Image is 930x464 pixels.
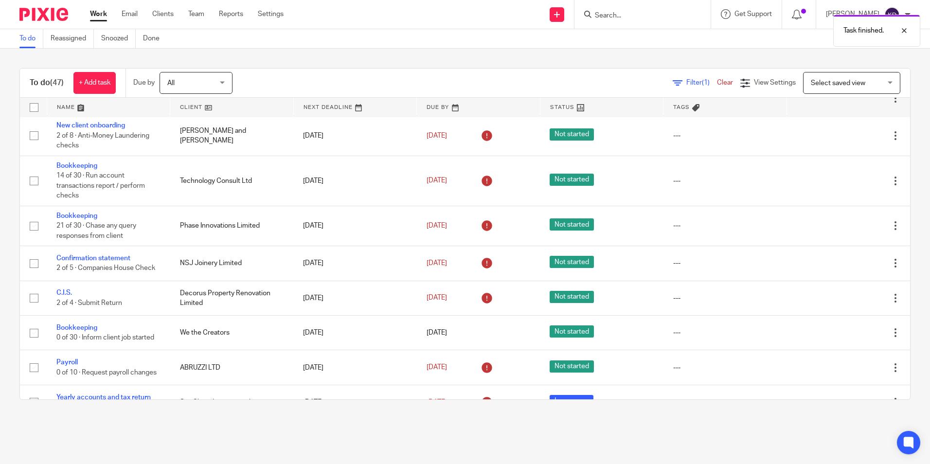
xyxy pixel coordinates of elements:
[122,9,138,19] a: Email
[56,122,125,129] a: New client onboarding
[188,9,204,19] a: Team
[427,260,447,267] span: [DATE]
[56,369,157,376] span: 0 of 10 · Request payroll changes
[293,246,417,281] td: [DATE]
[170,385,294,419] td: StarChem International
[73,72,116,94] a: + Add task
[56,334,154,341] span: 0 of 30 · Inform client job started
[167,80,175,87] span: All
[673,363,777,373] div: ---
[56,265,155,272] span: 2 of 5 · Companies House Check
[673,397,777,407] div: ---
[170,316,294,350] td: We the Creators
[170,206,294,246] td: Phase Innovations Limited
[843,26,884,36] p: Task finished.
[90,9,107,19] a: Work
[293,206,417,246] td: [DATE]
[673,105,690,110] span: Tags
[673,221,777,231] div: ---
[754,79,796,86] span: View Settings
[293,156,417,206] td: [DATE]
[170,156,294,206] td: Technology Consult Ltd
[673,176,777,186] div: ---
[170,116,294,156] td: [PERSON_NAME] and [PERSON_NAME]
[56,289,72,296] a: C.I.S.
[550,256,594,268] span: Not started
[56,162,97,169] a: Bookkeeping
[56,172,145,199] span: 14 of 30 · Run account transactions report / perform checks
[56,222,136,239] span: 21 of 30 · Chase any query responses from client
[293,281,417,315] td: [DATE]
[170,281,294,315] td: Decorus Property Renovation Limited
[143,29,167,48] a: Done
[427,329,447,336] span: [DATE]
[550,395,593,407] span: In progress
[56,213,97,219] a: Bookkeeping
[51,29,94,48] a: Reassigned
[673,258,777,268] div: ---
[884,7,900,22] img: svg%3E
[427,295,447,302] span: [DATE]
[293,116,417,156] td: [DATE]
[56,324,97,331] a: Bookkeeping
[56,394,151,401] a: Yearly accounts and tax return
[152,9,174,19] a: Clients
[19,8,68,21] img: Pixie
[550,291,594,303] span: Not started
[673,293,777,303] div: ---
[30,78,64,88] h1: To do
[702,79,710,86] span: (1)
[293,350,417,385] td: [DATE]
[427,178,447,184] span: [DATE]
[56,255,130,262] a: Confirmation statement
[427,399,447,406] span: [DATE]
[550,174,594,186] span: Not started
[56,359,78,366] a: Payroll
[258,9,284,19] a: Settings
[170,246,294,281] td: NSJ Joinery Limited
[293,385,417,419] td: [DATE]
[717,79,733,86] a: Clear
[50,79,64,87] span: (47)
[686,79,717,86] span: Filter
[101,29,136,48] a: Snoozed
[427,132,447,139] span: [DATE]
[811,80,865,87] span: Select saved view
[170,350,294,385] td: ABRUZZI LTD
[219,9,243,19] a: Reports
[427,364,447,371] span: [DATE]
[550,325,594,338] span: Not started
[673,328,777,338] div: ---
[56,132,149,149] span: 2 of 8 · Anti-Money Laundering checks
[550,128,594,141] span: Not started
[293,316,417,350] td: [DATE]
[550,360,594,373] span: Not started
[550,218,594,231] span: Not started
[56,300,122,306] span: 2 of 4 · Submit Return
[19,29,43,48] a: To do
[427,222,447,229] span: [DATE]
[133,78,155,88] p: Due by
[673,131,777,141] div: ---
